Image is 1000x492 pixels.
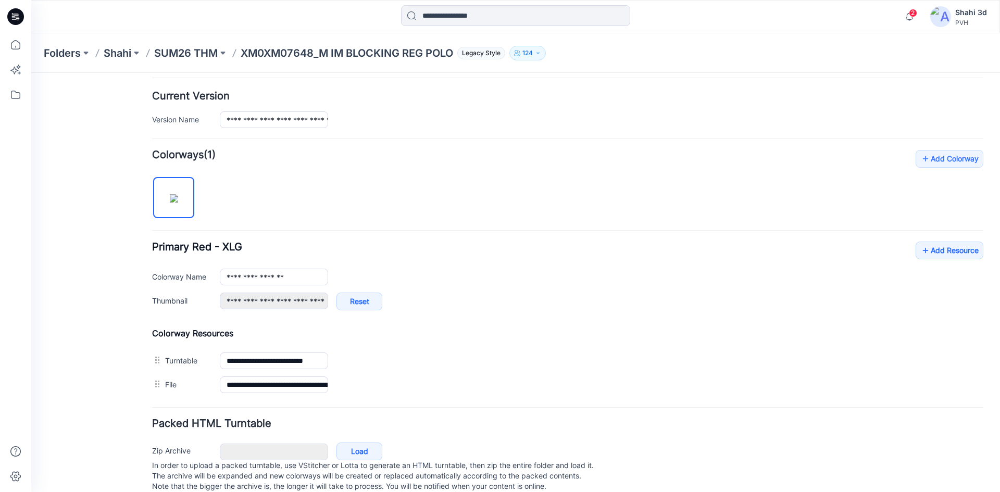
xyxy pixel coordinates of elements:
p: XM0XM07648_M IM BLOCKING REG POLO [241,46,453,60]
button: Legacy Style [453,46,505,60]
a: Shahi [104,46,131,60]
h4: Packed HTML Turntable [121,346,952,356]
a: Load [305,370,351,387]
p: 124 [522,47,533,59]
a: Folders [44,46,81,60]
img: avatar [930,6,951,27]
div: PVH [955,19,987,27]
h4: Colorway Resources [121,255,952,266]
span: (1) [172,75,184,88]
label: Colorway Name [121,198,178,209]
button: 124 [509,46,546,60]
p: In order to upload a packed turntable, use VStitcher or Lotta to generate an HTML turntable, then... [121,387,952,419]
a: Add Colorway [884,77,952,95]
a: SUM26 THM [154,46,218,60]
span: Legacy Style [457,47,505,59]
strong: Colorways [121,75,172,88]
span: 2 [909,9,917,17]
label: Zip Archive [121,372,178,383]
a: Add Resource [884,169,952,186]
a: Reset [305,220,351,237]
label: File [134,306,178,317]
span: Primary Red - XLG [121,168,211,180]
iframe: To enrich screen reader interactions, please activate Accessibility in Grammarly extension settings [31,73,1000,492]
label: Turntable [134,282,178,293]
img: eyJhbGciOiJIUzI1NiIsImtpZCI6IjAiLCJzbHQiOiJzZXMiLCJ0eXAiOiJKV1QifQ.eyJkYXRhIjp7InR5cGUiOiJzdG9yYW... [139,121,147,130]
label: Thumbnail [121,222,178,233]
div: Shahi 3d [955,6,987,19]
